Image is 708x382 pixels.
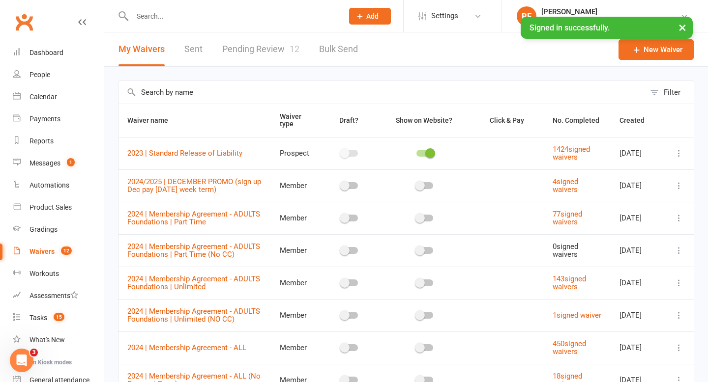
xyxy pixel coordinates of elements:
a: 2024 | Membership Agreement - ADULTS Foundations | Unlimited (NO CC) [127,307,260,324]
div: Dashboard [29,49,63,56]
a: 2024 | Membership Agreement - ALL [127,343,246,352]
span: 0 signed waivers [553,242,578,259]
div: Tasks [29,314,47,322]
span: Draft? [339,116,358,124]
a: What's New [13,329,104,351]
a: 2024 | Membership Agreement - ADULTS Foundations | Part Time (No CC) [127,242,260,259]
span: 12 [290,44,299,54]
div: Filter [664,86,680,98]
span: Settings [431,5,458,27]
a: 1signed waiver [553,311,601,320]
span: Add [366,12,379,20]
div: Assessments [29,292,78,300]
td: Member [271,299,322,331]
button: Filter [645,81,694,104]
button: Show on Website? [387,114,463,126]
div: Workouts [29,270,59,277]
span: Signed in successfully. [530,23,610,32]
span: Show on Website? [396,116,452,124]
td: Prospect [271,137,322,169]
iframe: Intercom live chat [10,349,33,372]
a: 77signed waivers [553,210,582,227]
div: Reports [29,137,54,145]
th: Waiver type [271,104,322,137]
a: Clubworx [12,10,36,34]
td: [DATE] [611,331,664,364]
a: Bulk Send [319,32,358,66]
a: Reports [13,130,104,152]
span: 3 [30,349,38,356]
div: What's New [29,336,65,344]
button: Draft? [330,114,369,126]
input: Search... [129,9,336,23]
button: Waiver name [127,114,179,126]
a: Automations [13,174,104,196]
td: Member [271,202,322,234]
td: Member [271,267,322,299]
a: People [13,64,104,86]
a: Payments [13,108,104,130]
span: Waiver name [127,116,179,124]
a: Tasks 15 [13,307,104,329]
button: My Waivers [118,32,165,66]
span: 15 [54,313,64,321]
a: Workouts [13,263,104,285]
td: [DATE] [611,169,664,202]
div: BF [517,6,536,26]
td: [DATE] [611,137,664,169]
div: Gradings [29,225,58,233]
span: 1 [67,158,75,166]
a: 143signed waivers [553,274,586,292]
td: [DATE] [611,267,664,299]
button: × [674,17,691,38]
a: New Waiver [619,39,694,60]
div: Calendar [29,93,57,101]
a: Assessments [13,285,104,307]
div: [PERSON_NAME] [541,7,680,16]
a: 1424signed waivers [553,145,590,162]
a: 2024/2025 | DECEMBER PROMO (sign up Dec pay [DATE] week term) [127,177,261,194]
div: Payments [29,115,60,123]
a: Calendar [13,86,104,108]
button: Created [619,114,655,126]
div: Waivers [29,247,55,255]
td: [DATE] [611,299,664,331]
a: 2024 | Membership Agreement - ADULTS Foundations | Part Time [127,210,260,227]
a: Waivers 12 [13,241,104,263]
a: 450signed waivers [553,339,586,356]
td: Member [271,234,322,267]
a: 2024 | Membership Agreement - ADULTS Foundations | Unlimited [127,274,260,292]
a: 4signed waivers [553,177,578,194]
span: Click & Pay [490,116,524,124]
button: Add [349,8,391,25]
input: Search by name [118,81,645,104]
td: Member [271,331,322,364]
td: [DATE] [611,234,664,267]
a: Product Sales [13,196,104,218]
a: Gradings [13,218,104,241]
a: Dashboard [13,42,104,64]
div: Messages [29,159,60,167]
button: Click & Pay [481,114,535,126]
a: Messages 1 [13,152,104,174]
span: 12 [61,246,72,255]
div: Automations [29,181,69,189]
td: Member [271,169,322,202]
a: Pending Review12 [222,32,299,66]
a: 2023 | Standard Release of Liability [127,149,242,158]
div: Product Sales [29,203,72,211]
span: Created [619,116,655,124]
div: Double Dose Muay Thai [GEOGRAPHIC_DATA] [541,16,680,25]
th: No. Completed [544,104,611,137]
a: Sent [184,32,203,66]
div: People [29,71,50,79]
td: [DATE] [611,202,664,234]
